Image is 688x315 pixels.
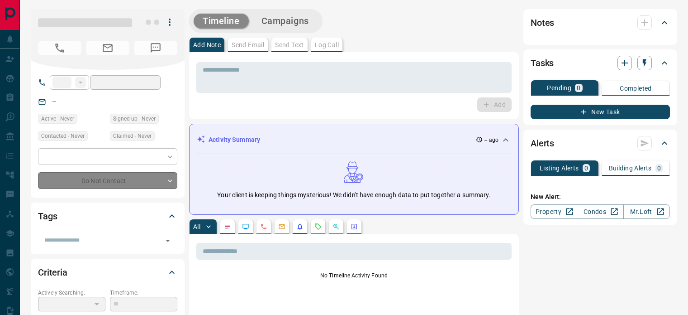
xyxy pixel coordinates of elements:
[134,41,177,55] span: No Number
[260,223,267,230] svg: Calls
[484,136,498,144] p: -- ago
[531,204,577,219] a: Property
[41,114,74,123] span: Active - Never
[197,131,511,148] div: Activity Summary-- ago
[52,98,56,105] a: --
[531,192,670,202] p: New Alert:
[196,271,512,280] p: No Timeline Activity Found
[584,165,588,171] p: 0
[332,223,340,230] svg: Opportunities
[531,105,670,119] button: New Task
[113,114,156,123] span: Signed up - Never
[38,262,177,283] div: Criteria
[38,265,67,280] h2: Criteria
[38,205,177,227] div: Tags
[531,52,670,74] div: Tasks
[193,42,221,48] p: Add Note
[531,56,554,70] h2: Tasks
[242,223,249,230] svg: Lead Browsing Activity
[531,136,554,150] h2: Alerts
[217,190,490,200] p: Your client is keeping things mysterious! We didn't have enough data to put together a summary.
[38,41,81,55] span: No Number
[531,132,670,154] div: Alerts
[193,223,200,230] p: All
[623,204,670,219] a: Mr.Loft
[314,223,322,230] svg: Requests
[113,131,152,141] span: Claimed - Never
[209,135,260,145] p: Activity Summary
[110,289,177,297] p: Timeframe:
[38,209,57,223] h2: Tags
[531,15,554,30] h2: Notes
[351,223,358,230] svg: Agent Actions
[609,165,652,171] p: Building Alerts
[224,223,231,230] svg: Notes
[278,223,285,230] svg: Emails
[252,14,318,29] button: Campaigns
[577,85,580,91] p: 0
[38,172,177,189] div: Do Not Contact
[620,85,652,92] p: Completed
[540,165,579,171] p: Listing Alerts
[296,223,304,230] svg: Listing Alerts
[531,12,670,34] div: Notes
[657,165,661,171] p: 0
[547,85,571,91] p: Pending
[86,41,129,55] span: No Email
[38,289,105,297] p: Actively Searching:
[577,204,623,219] a: Condos
[41,131,85,141] span: Contacted - Never
[194,14,249,29] button: Timeline
[161,234,174,247] button: Open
